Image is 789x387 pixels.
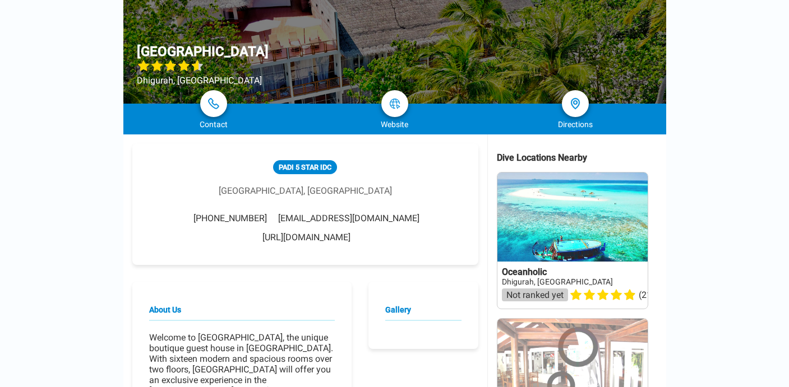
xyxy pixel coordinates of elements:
a: [URL][DOMAIN_NAME] [262,232,350,243]
img: directions [569,97,582,110]
a: map [381,90,408,117]
a: Dhigurah, [GEOGRAPHIC_DATA] [502,277,613,286]
div: [GEOGRAPHIC_DATA], [GEOGRAPHIC_DATA] [219,185,392,196]
span: [PHONE_NUMBER] [193,213,267,223]
div: Directions [485,120,666,129]
h2: About Us [149,305,335,321]
div: PADI 5 Star IDC [273,160,337,174]
h1: [GEOGRAPHIC_DATA] [137,44,269,59]
img: phone [208,98,219,109]
div: Dive Locations Nearby [497,152,666,163]
img: map [389,98,400,109]
span: [EMAIL_ADDRESS][DOMAIN_NAME] [278,213,419,223]
div: Website [304,120,485,129]
a: directions [562,90,589,117]
div: Contact [123,120,304,129]
div: Dhigurah, [GEOGRAPHIC_DATA] [137,75,269,86]
h2: Gallery [385,305,462,321]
